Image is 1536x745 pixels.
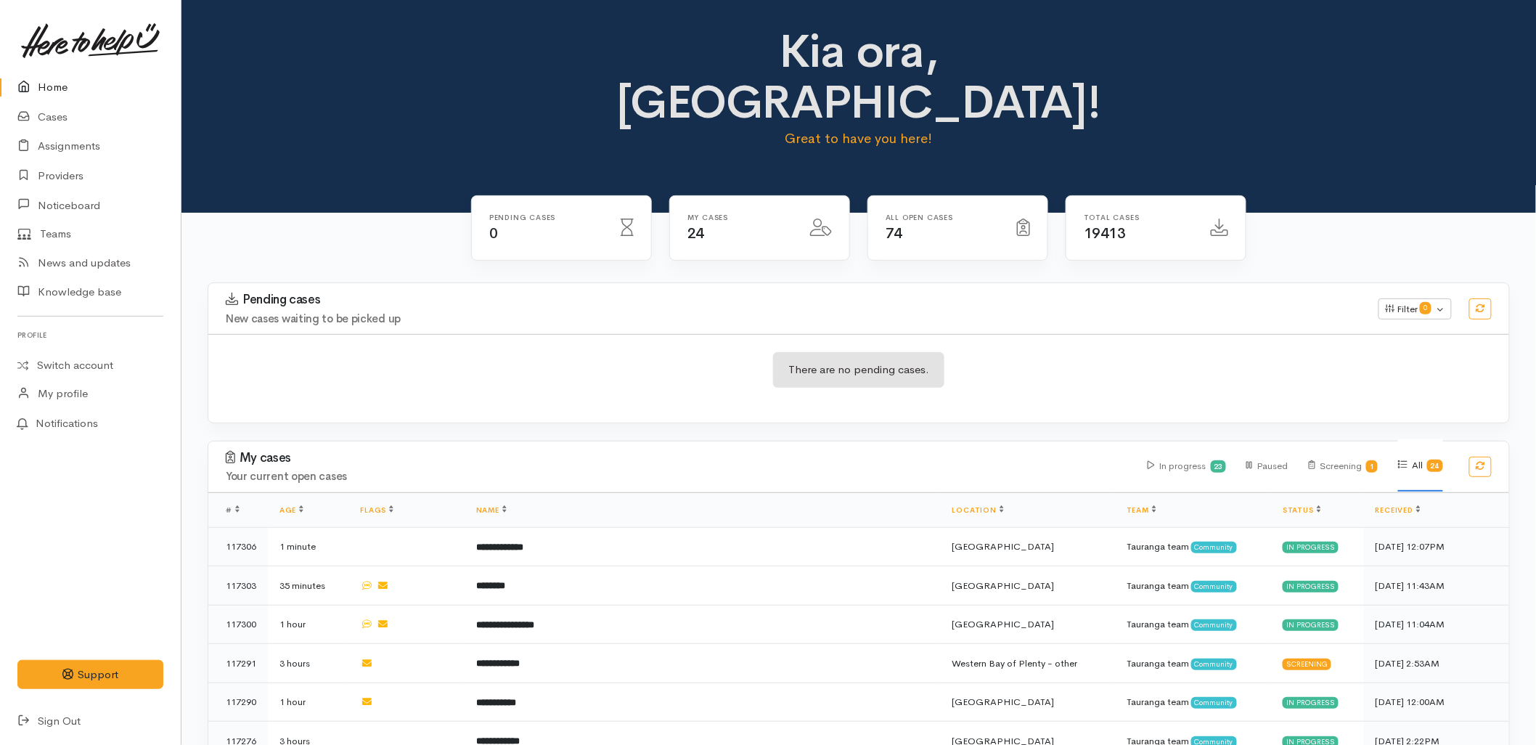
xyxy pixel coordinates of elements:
div: In progress [1148,440,1227,492]
a: Age [279,505,303,515]
span: Western Bay of Plenty - other [952,657,1078,669]
a: Name [476,505,507,515]
div: Screening [1309,440,1378,492]
td: 1 hour [268,605,348,644]
span: 0 [1420,302,1431,314]
h3: My cases [226,451,1130,465]
span: Community [1191,697,1237,709]
td: [DATE] 12:00AM [1364,683,1509,722]
td: 117303 [208,566,268,606]
a: Team [1127,505,1156,515]
button: Support [17,660,163,690]
td: 1 minute [268,527,348,566]
a: Location [952,505,1004,515]
span: 74 [886,224,902,243]
div: Paused [1246,440,1288,492]
span: Community [1191,542,1237,553]
a: Received [1376,505,1421,515]
td: Tauranga team [1115,605,1271,644]
button: Filter0 [1378,298,1452,320]
td: 117291 [208,644,268,683]
div: In progress [1283,619,1339,631]
div: In progress [1283,697,1339,709]
p: Great to have you here! [538,129,1180,149]
td: Tauranga team [1115,644,1271,683]
span: Community [1191,659,1237,670]
b: 23 [1214,462,1222,471]
h6: My cases [687,213,793,221]
td: 35 minutes [268,566,348,606]
td: 117306 [208,527,268,566]
span: 0 [489,224,498,243]
td: 117300 [208,605,268,644]
span: [GEOGRAPHIC_DATA] [952,696,1055,708]
h3: Pending cases [226,293,1361,307]
span: 19413 [1084,224,1126,243]
div: In progress [1283,581,1339,593]
td: [DATE] 11:43AM [1364,566,1509,606]
b: 24 [1431,461,1439,471]
h4: New cases waiting to be picked up [226,313,1361,325]
div: In progress [1283,542,1339,553]
td: [DATE] 11:04AM [1364,605,1509,644]
td: [DATE] 2:53AM [1364,644,1509,683]
b: 1 [1370,462,1374,471]
td: Tauranga team [1115,683,1271,722]
h1: Kia ora, [GEOGRAPHIC_DATA]! [538,26,1180,129]
span: Community [1191,581,1237,593]
a: Flags [360,505,393,515]
h4: Your current open cases [226,471,1130,483]
h6: Total cases [1084,213,1193,221]
div: All [1398,439,1443,492]
td: Tauranga team [1115,527,1271,566]
h6: Pending cases [489,213,603,221]
a: Status [1283,505,1321,515]
h6: Profile [17,325,163,345]
td: 3 hours [268,644,348,683]
td: 1 hour [268,683,348,722]
span: [GEOGRAPHIC_DATA] [952,540,1055,553]
td: 117290 [208,683,268,722]
div: Screening [1283,659,1331,670]
span: [GEOGRAPHIC_DATA] [952,618,1055,630]
td: Tauranga team [1115,566,1271,606]
span: 24 [687,224,704,243]
span: [GEOGRAPHIC_DATA] [952,579,1055,592]
div: There are no pending cases. [773,352,944,388]
span: Community [1191,619,1237,631]
h6: All Open cases [886,213,1000,221]
td: [DATE] 12:07PM [1364,527,1509,566]
span: # [226,505,240,515]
